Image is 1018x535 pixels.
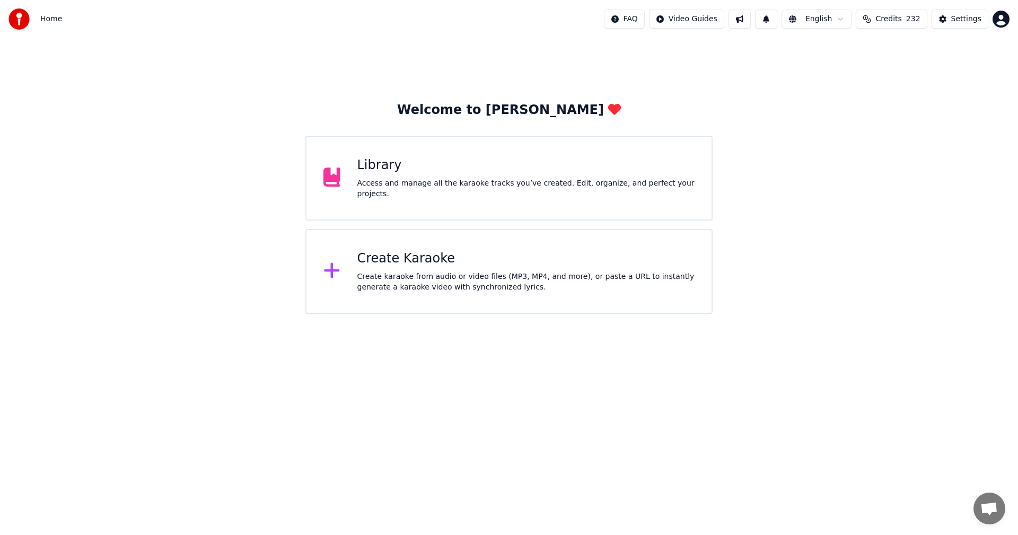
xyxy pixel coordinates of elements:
[357,271,695,293] div: Create karaoke from audio or video files (MP3, MP4, and more), or paste a URL to instantly genera...
[40,14,62,24] nav: breadcrumb
[649,10,724,29] button: Video Guides
[856,10,927,29] button: Credits232
[8,8,30,30] img: youka
[40,14,62,24] span: Home
[397,102,621,119] div: Welcome to [PERSON_NAME]
[357,178,695,199] div: Access and manage all the karaoke tracks you’ve created. Edit, organize, and perfect your projects.
[357,157,695,174] div: Library
[973,493,1005,524] div: Öppna chatt
[906,14,920,24] span: 232
[357,250,695,267] div: Create Karaoke
[932,10,988,29] button: Settings
[604,10,645,29] button: FAQ
[951,14,981,24] div: Settings
[875,14,901,24] span: Credits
